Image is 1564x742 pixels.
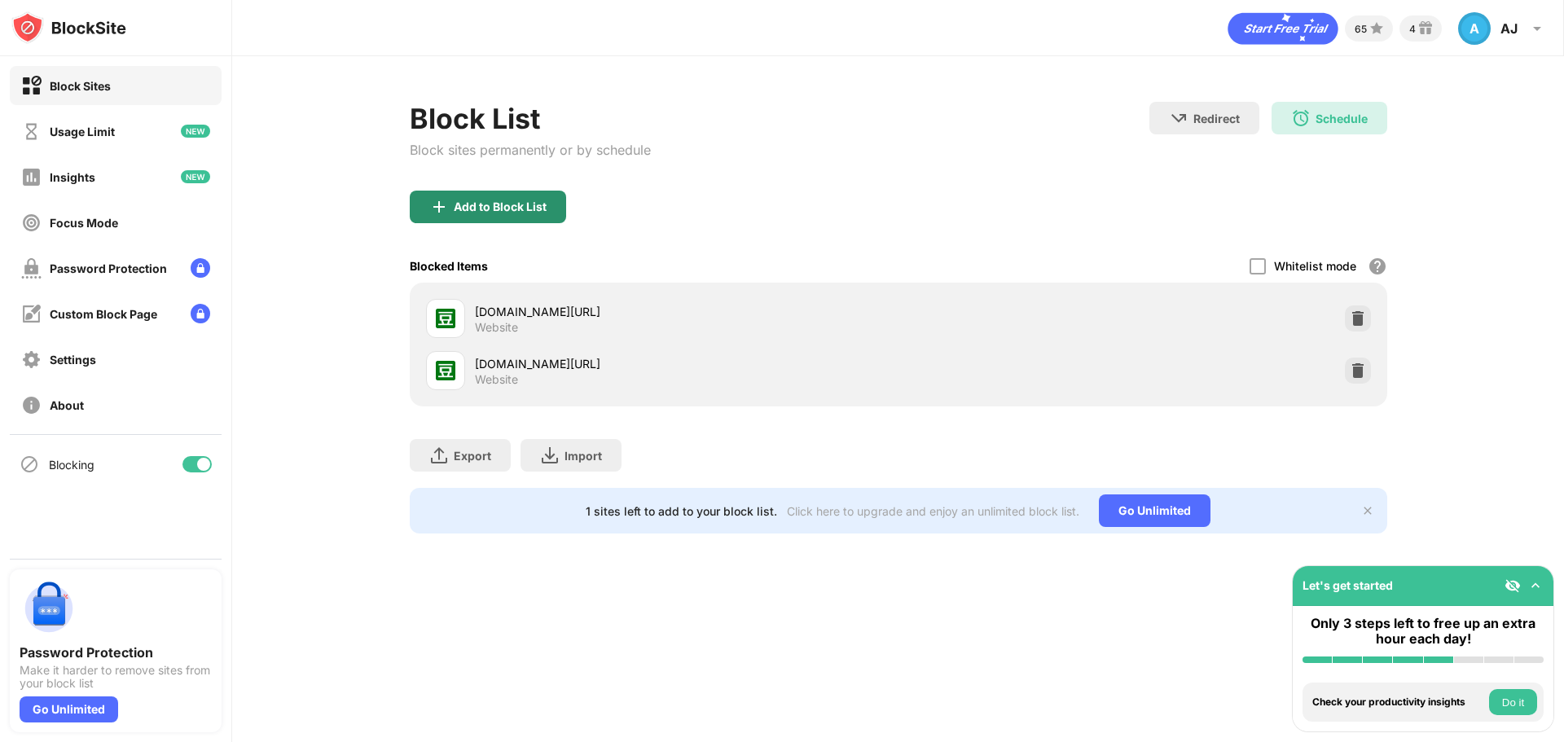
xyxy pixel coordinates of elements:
[1193,112,1240,125] div: Redirect
[21,304,42,324] img: customize-block-page-off.svg
[50,353,96,367] div: Settings
[1367,19,1386,38] img: points-small.svg
[50,170,95,184] div: Insights
[454,449,491,463] div: Export
[1527,577,1544,594] img: omni-setup-toggle.svg
[1099,494,1210,527] div: Go Unlimited
[50,307,157,321] div: Custom Block Page
[436,361,455,380] img: favicons
[475,355,898,372] div: [DOMAIN_NAME][URL]
[20,696,118,722] div: Go Unlimited
[191,304,210,323] img: lock-menu.svg
[21,213,42,233] img: focus-off.svg
[1228,12,1338,45] div: animation
[565,449,602,463] div: Import
[11,11,126,44] img: logo-blocksite.svg
[50,125,115,138] div: Usage Limit
[21,167,42,187] img: insights-off.svg
[20,454,39,474] img: blocking-icon.svg
[50,261,167,275] div: Password Protection
[1500,20,1518,37] div: AJ
[454,200,547,213] div: Add to Block List
[181,170,210,183] img: new-icon.svg
[1489,689,1537,715] button: Do it
[20,664,212,690] div: Make it harder to remove sites from your block list
[21,349,42,370] img: settings-off.svg
[191,258,210,278] img: lock-menu.svg
[21,258,42,279] img: password-protection-off.svg
[49,458,94,472] div: Blocking
[410,259,488,273] div: Blocked Items
[50,79,111,93] div: Block Sites
[1312,696,1485,708] div: Check your productivity insights
[1355,23,1367,35] div: 65
[1303,616,1544,647] div: Only 3 steps left to free up an extra hour each day!
[475,320,518,335] div: Website
[787,504,1079,518] div: Click here to upgrade and enjoy an unlimited block list.
[20,644,212,661] div: Password Protection
[1416,19,1435,38] img: reward-small.svg
[475,372,518,387] div: Website
[436,309,455,328] img: favicons
[475,303,898,320] div: [DOMAIN_NAME][URL]
[586,504,777,518] div: 1 sites left to add to your block list.
[1361,504,1374,517] img: x-button.svg
[21,76,42,96] img: block-on.svg
[1274,259,1356,273] div: Whitelist mode
[50,216,118,230] div: Focus Mode
[21,121,42,142] img: time-usage-off.svg
[21,395,42,415] img: about-off.svg
[1505,577,1521,594] img: eye-not-visible.svg
[20,579,78,638] img: push-password-protection.svg
[410,102,651,135] div: Block List
[1316,112,1368,125] div: Schedule
[181,125,210,138] img: new-icon.svg
[410,142,651,158] div: Block sites permanently or by schedule
[1458,12,1491,45] div: A
[1303,578,1393,592] div: Let's get started
[1409,23,1416,35] div: 4
[50,398,84,412] div: About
